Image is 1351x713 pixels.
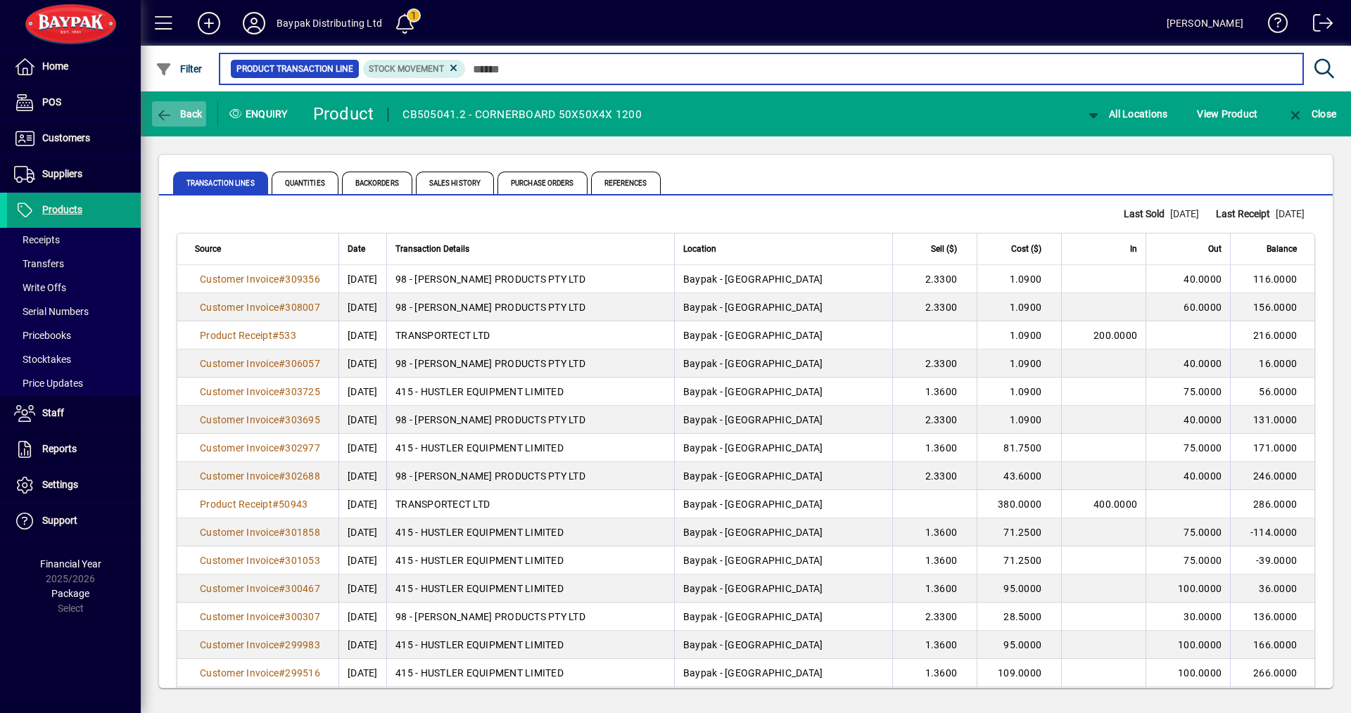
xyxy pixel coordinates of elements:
button: Profile [231,11,277,36]
span: 40.0000 [1184,358,1222,369]
td: [DATE] [338,518,386,546]
a: Customer Invoice#306057 [195,356,325,371]
a: Home [7,49,141,84]
span: Product Receipt [200,499,272,510]
td: 16.0000 [1230,349,1314,378]
td: 98 - [PERSON_NAME] PRODUCTS PTY LTD [386,293,674,321]
a: Customer Invoice#301858 [195,525,325,540]
td: 131.0000 [1230,406,1314,434]
td: 43.6000 [977,462,1061,490]
span: Transaction Lines [173,172,268,194]
a: Product Receipt#533 [195,328,301,343]
td: 136.0000 [1230,603,1314,631]
a: Customer Invoice#301053 [195,553,325,568]
span: 302688 [285,470,320,482]
span: Customer Invoice [200,274,279,285]
td: 95.0000 [977,574,1061,603]
div: [PERSON_NAME] [1167,12,1243,34]
a: POS [7,85,141,120]
span: # [279,414,285,425]
span: Customer Invoice [200,555,279,566]
span: 300307 [285,611,320,622]
a: Customers [7,121,141,156]
app-page-header-button: Back [141,101,218,127]
span: Financial Year [40,558,101,570]
td: -114.0000 [1230,518,1314,546]
span: Customer Invoice [200,302,279,313]
a: Customer Invoice#300467 [195,581,325,596]
a: Support [7,503,141,539]
span: 40.0000 [1184,274,1222,285]
td: 415 - HUSTLER EQUIPMENT LIMITED [386,518,674,546]
span: # [279,583,285,594]
td: -39.0000 [1230,546,1314,574]
span: 50943 [279,499,307,510]
span: Staff [42,407,64,418]
a: Customer Invoice#299983 [195,637,325,653]
span: 299983 [285,639,320,650]
span: Baypak - [GEOGRAPHIC_DATA] [683,527,823,538]
td: 2.3300 [892,406,977,434]
td: 380.0000 [977,490,1061,518]
td: 415 - HUSTLER EQUIPMENT LIMITED [386,631,674,659]
span: 30.0000 [1184,611,1222,622]
span: 301858 [285,527,320,538]
span: 400.0000 [1093,499,1137,510]
app-page-header-button: Close enquiry [1272,101,1351,127]
span: 303695 [285,414,320,425]
a: Transfers [7,252,141,276]
span: Baypak - [GEOGRAPHIC_DATA] [683,358,823,369]
span: Baypak - [GEOGRAPHIC_DATA] [683,583,823,594]
span: [DATE] [1276,208,1305,219]
td: [DATE] [338,490,386,518]
td: 1.3600 [892,574,977,603]
td: [DATE] [338,434,386,462]
span: 533 [279,330,296,341]
a: Logout [1302,3,1333,49]
span: Customer Invoice [200,414,279,425]
div: Product [313,103,374,125]
a: Settings [7,468,141,503]
a: Pricebooks [7,323,141,347]
button: All Locations [1082,101,1172,127]
span: Location [683,241,716,257]
span: POS [42,96,61,108]
span: # [279,302,285,313]
td: 98 - [PERSON_NAME] PRODUCTS PTY LTD [386,265,674,293]
span: Last Sold [1124,207,1170,221]
td: 1.3600 [892,631,977,659]
td: 36.0000 [1230,574,1314,603]
span: Home [42,60,68,72]
td: 171.0000 [1230,434,1314,462]
td: 98 - [PERSON_NAME] PRODUCTS PTY LTD [386,406,674,434]
a: Customer Invoice#303695 [195,412,325,428]
a: Customer Invoice#308007 [195,300,325,315]
span: Support [42,515,77,526]
a: Stocktakes [7,347,141,371]
a: Customer Invoice#303725 [195,384,325,399]
span: Settings [42,479,78,490]
span: Baypak - [GEOGRAPHIC_DATA] [683,639,823,650]
td: 1.0900 [977,378,1061,406]
button: Filter [152,56,206,82]
td: 2.3300 [892,265,977,293]
span: # [279,611,285,622]
td: 95.0000 [977,631,1061,659]
span: View Product [1197,103,1257,125]
span: Baypak - [GEOGRAPHIC_DATA] [683,667,823,679]
a: Customer Invoice#302688 [195,468,325,484]
td: [DATE] [338,574,386,603]
td: 1.0900 [977,265,1061,293]
div: CB505041.2 - CORNERBOARD 50X50X4X 1200 [402,103,642,126]
td: 156.0000 [1230,293,1314,321]
span: Customer Invoice [200,442,279,454]
td: 266.0000 [1230,659,1314,687]
td: 98 - [PERSON_NAME] PRODUCTS PTY LTD [386,462,674,490]
span: # [279,442,285,454]
span: 306057 [285,358,320,369]
span: Baypak - [GEOGRAPHIC_DATA] [683,611,823,622]
span: Back [156,108,203,120]
td: 166.0000 [1230,631,1314,659]
span: Baypak - [GEOGRAPHIC_DATA] [683,555,823,566]
span: # [272,499,279,510]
